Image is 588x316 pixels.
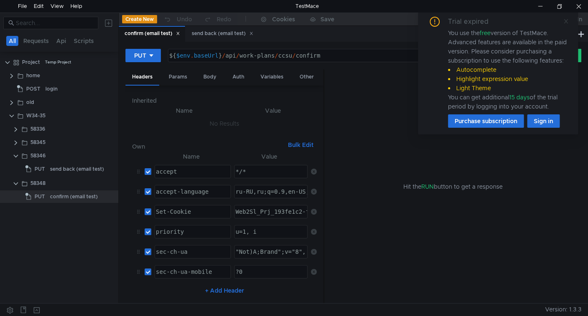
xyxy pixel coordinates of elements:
button: Requests [21,36,51,46]
span: Hit the button to get a response [403,182,502,191]
button: Purchase subscription [448,114,524,128]
button: Redo [198,13,237,25]
span: free [480,29,490,37]
div: Project [22,56,40,68]
div: confirm (email test) [50,190,98,203]
div: 58348 [30,177,45,190]
span: RUN [421,183,433,190]
button: Scripts [71,36,96,46]
button: Sign in [527,114,560,128]
div: You can get additional of the trial period by logging into your account. [448,93,568,111]
div: 58345 [30,136,45,149]
nz-embed-empty: No Results [210,120,239,127]
button: Bulk Edit [285,140,317,150]
span: PUT [35,163,45,175]
div: Other [293,69,320,85]
div: home [26,69,40,82]
div: Undo [177,14,192,24]
button: Undo [157,13,198,25]
span: 15 days [509,94,530,101]
div: Params [162,69,194,85]
div: PUT [134,51,146,60]
button: Create New [122,15,157,23]
span: Version: 1.3.3 [545,303,581,316]
div: 58336 [30,123,45,135]
button: + Add Header [202,286,248,296]
th: Name [151,152,231,162]
div: Trial expired [448,17,498,27]
button: All [6,36,18,46]
div: Headers [125,69,159,86]
th: Value [231,152,308,162]
div: Redo [217,14,231,24]
div: 58346 [30,149,46,162]
div: You use the version of TestMace. Advanced features are available in the paid version. Please cons... [448,28,568,111]
div: Cookies [272,14,295,24]
li: Light Theme [448,83,568,93]
div: confirm (email test) [125,29,180,38]
button: Api [54,36,69,46]
div: send back (email test) [50,163,104,175]
div: Body [197,69,223,85]
div: Temp Project [45,56,71,68]
span: PUT [35,190,45,203]
li: Autocomplete [448,65,568,74]
div: Variables [254,69,290,85]
div: W34-35 [26,109,45,122]
h6: Own [132,142,285,152]
span: POST [26,83,40,95]
th: Value [229,106,317,116]
div: send back (email test) [192,29,253,38]
li: Highlight expression value [448,74,568,83]
div: Auth [226,69,251,85]
input: Search... [16,18,93,28]
div: Save [320,16,334,22]
button: PUT [125,49,161,62]
div: old [26,96,34,109]
th: Name [139,106,229,116]
div: login [45,83,58,95]
h6: Inherited [132,96,317,106]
